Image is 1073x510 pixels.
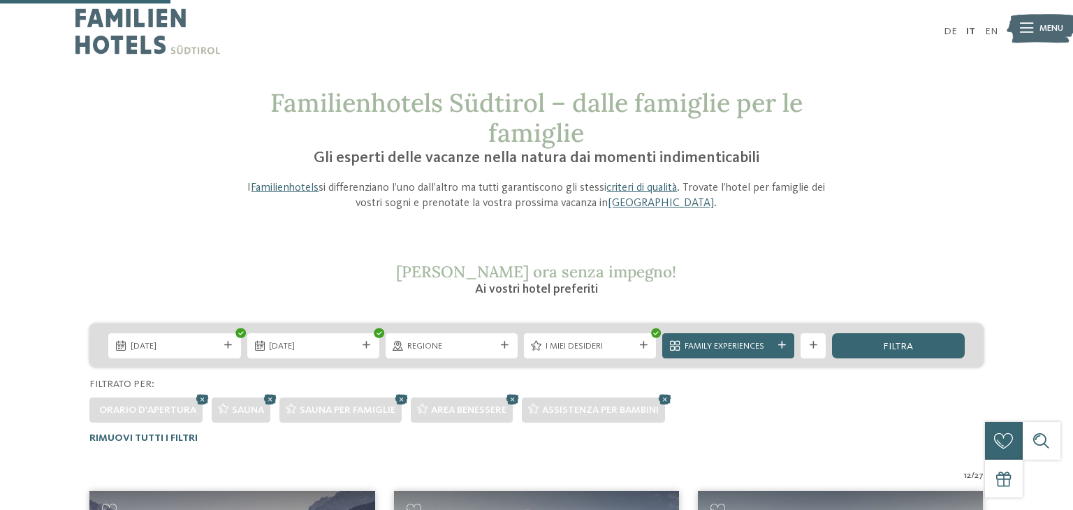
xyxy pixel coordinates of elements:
span: 12 [964,469,971,482]
a: Familienhotels [251,182,319,194]
span: Menu [1039,22,1063,35]
a: EN [985,27,998,36]
span: 27 [975,469,984,482]
span: Area benessere [431,405,506,415]
span: [PERSON_NAME] ora senza impegno! [396,261,676,282]
span: Familienhotels Südtirol – dalle famiglie per le famiglie [270,87,803,149]
span: Filtrato per: [89,379,154,389]
span: Gli esperti delle vacanze nella natura dai momenti indimenticabili [314,150,759,166]
span: Orario d'apertura [99,405,196,415]
span: I miei desideri [546,340,634,353]
span: Rimuovi tutti i filtri [89,433,198,443]
span: Assistenza per bambini [542,405,659,415]
a: criteri di qualità [606,182,677,194]
span: [DATE] [131,340,219,353]
span: Family Experiences [685,340,773,353]
span: [DATE] [269,340,357,353]
span: filtra [883,342,913,351]
a: [GEOGRAPHIC_DATA] [608,198,714,209]
span: / [971,469,975,482]
span: Sauna [232,405,264,415]
a: IT [966,27,975,36]
p: I si differenziano l’uno dall’altro ma tutti garantiscono gli stessi . Trovate l’hotel per famigl... [238,180,835,212]
a: DE [944,27,957,36]
span: Ai vostri hotel preferiti [475,283,598,296]
span: Regione [407,340,495,353]
span: Sauna per famiglie [300,405,395,415]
